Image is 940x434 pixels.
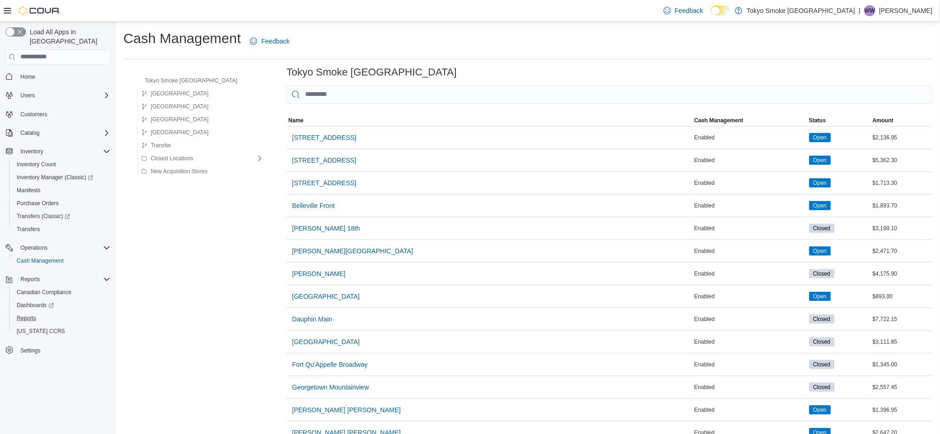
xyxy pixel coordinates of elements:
span: Open [809,246,831,256]
span: Canadian Compliance [17,289,71,296]
div: $1,345.00 [871,359,933,370]
a: Purchase Orders [13,198,63,209]
span: Open [809,133,831,142]
button: [GEOGRAPHIC_DATA] [138,101,212,112]
span: Settings [17,344,110,356]
button: Operations [17,242,51,253]
a: Inventory Manager (Classic) [13,172,97,183]
span: Users [17,90,110,101]
button: Reports [9,312,114,325]
span: [PERSON_NAME][GEOGRAPHIC_DATA] [292,246,413,256]
span: Name [288,117,304,124]
span: Open [813,179,827,187]
span: [PERSON_NAME] 18th [292,224,360,233]
button: Customers [2,107,114,121]
span: WW [865,5,876,16]
div: $2,557.45 [871,382,933,393]
span: Status [809,117,826,124]
h3: Tokyo Smoke [GEOGRAPHIC_DATA] [287,67,457,78]
span: Manifests [13,185,110,196]
div: $2,136.95 [871,132,933,143]
span: Open [809,201,831,210]
div: Wyatt Wilson [864,5,876,16]
span: Closed Locations [151,155,193,162]
span: Inventory Count [13,159,110,170]
h1: Cash Management [123,29,241,48]
span: Dashboards [17,302,54,309]
div: $3,111.85 [871,336,933,347]
div: Enabled [692,155,807,166]
div: $5,362.30 [871,155,933,166]
p: | [859,5,861,16]
div: Enabled [692,314,807,325]
a: Transfers (Classic) [9,210,114,223]
span: Closed [813,315,831,323]
a: [US_STATE] CCRS [13,326,69,337]
span: [GEOGRAPHIC_DATA] [151,103,209,110]
div: Enabled [692,359,807,370]
div: Enabled [692,382,807,393]
button: Settings [2,343,114,357]
span: Closed [809,269,835,278]
button: Inventory Count [9,158,114,171]
div: $7,722.15 [871,314,933,325]
span: Purchase Orders [17,200,59,207]
span: Reports [20,276,40,283]
button: [PERSON_NAME] 18th [288,219,364,238]
span: Closed [813,360,831,369]
span: Cash Management [694,117,743,124]
span: Closed [809,337,835,346]
span: Tokyo Smoke [GEOGRAPHIC_DATA] [145,77,237,84]
button: Canadian Compliance [9,286,114,299]
span: [STREET_ADDRESS] [292,133,356,142]
button: Name [287,115,692,126]
span: Belleville Front [292,201,335,210]
span: Amount [873,117,894,124]
a: Dashboards [9,299,114,312]
div: $3,199.10 [871,223,933,234]
a: Transfers (Classic) [13,211,74,222]
div: $1,893.70 [871,200,933,211]
span: [STREET_ADDRESS] [292,156,356,165]
button: Reports [17,274,44,285]
a: Inventory Manager (Classic) [9,171,114,184]
span: Home [20,73,35,81]
span: Open [813,156,827,164]
span: Reports [17,314,36,322]
div: $2,471.70 [871,245,933,257]
button: [PERSON_NAME] [PERSON_NAME] [288,401,404,419]
span: Closed [813,383,831,391]
button: [GEOGRAPHIC_DATA] [138,114,212,125]
span: Closed [809,360,835,369]
p: [PERSON_NAME] [879,5,933,16]
span: Transfers (Classic) [17,213,70,220]
span: Closed [813,270,831,278]
a: Settings [17,345,44,356]
a: Manifests [13,185,44,196]
span: [GEOGRAPHIC_DATA] [151,90,209,97]
button: Operations [2,241,114,254]
span: [PERSON_NAME] [292,269,345,278]
button: Catalog [2,126,114,139]
button: Amount [871,115,933,126]
button: Transfer [138,140,175,151]
span: Open [813,292,827,301]
button: Closed Locations [138,153,197,164]
span: Open [813,133,827,142]
button: Dauphin Main [288,310,336,328]
a: Inventory Count [13,159,60,170]
span: [GEOGRAPHIC_DATA] [292,292,360,301]
span: Open [809,292,831,301]
button: Users [2,89,114,102]
span: Operations [20,244,48,252]
button: [STREET_ADDRESS] [288,174,360,192]
span: Washington CCRS [13,326,110,337]
div: Enabled [692,404,807,415]
span: Transfers [17,226,40,233]
span: Closed [813,224,831,233]
button: [GEOGRAPHIC_DATA] [138,127,212,138]
div: Enabled [692,132,807,143]
div: $893.00 [871,291,933,302]
span: Inventory Count [17,161,56,168]
button: Inventory [17,146,47,157]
